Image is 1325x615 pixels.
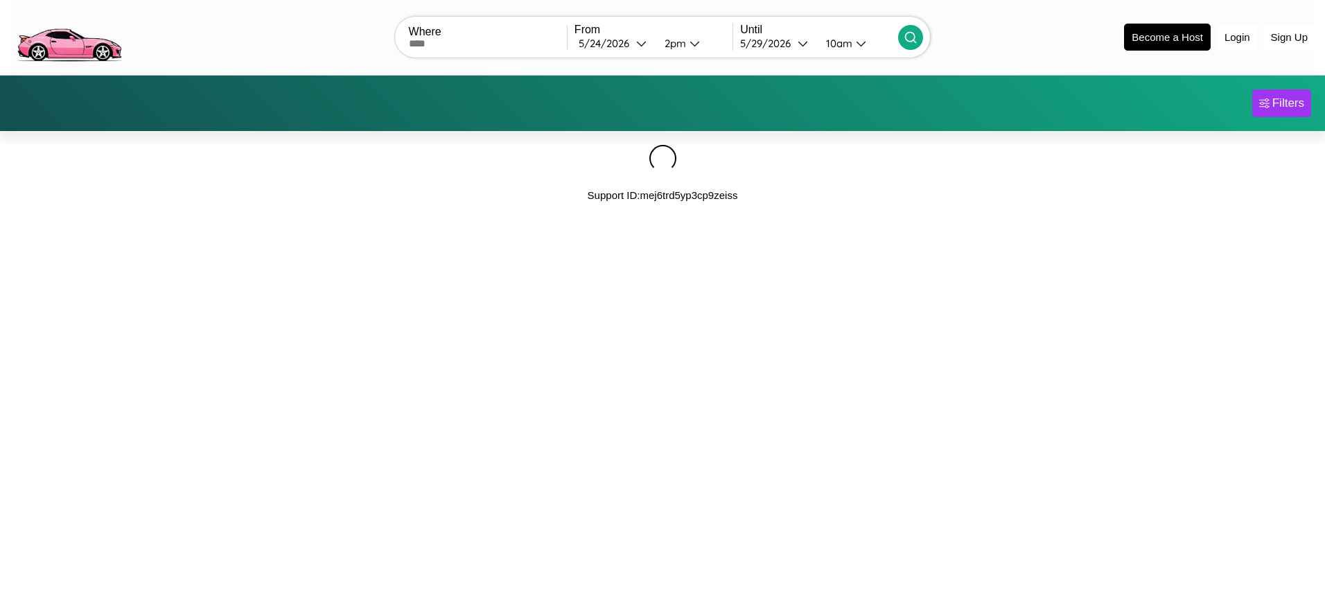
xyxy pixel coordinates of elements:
[10,7,128,65] img: logo
[588,186,738,205] p: Support ID: mej6trd5yp3cp9zeiss
[1264,24,1315,50] button: Sign Up
[1252,89,1311,117] button: Filters
[574,36,653,51] button: 5/24/2026
[1124,24,1211,51] button: Become a Host
[740,37,798,50] div: 5 / 29 / 2026
[1218,24,1257,50] button: Login
[658,37,690,50] div: 2pm
[653,36,732,51] button: 2pm
[574,24,732,36] label: From
[815,36,898,51] button: 10am
[1272,96,1304,110] div: Filters
[740,24,898,36] label: Until
[819,37,856,50] div: 10am
[579,37,636,50] div: 5 / 24 / 2026
[409,26,567,38] label: Where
